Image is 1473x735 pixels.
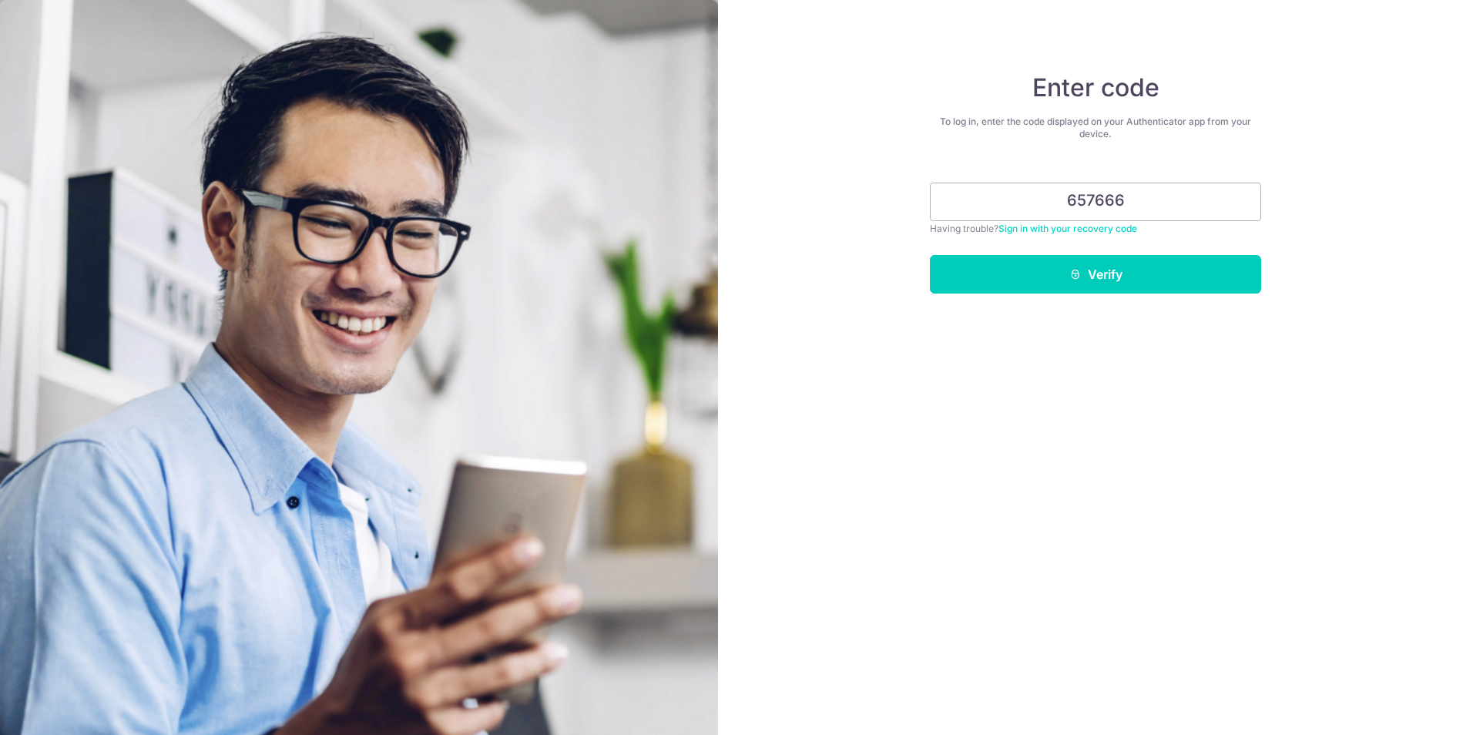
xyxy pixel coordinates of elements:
h4: Enter code [930,72,1261,103]
a: Sign in with your recovery code [998,223,1137,234]
div: Having trouble? [930,221,1261,237]
input: Enter 6 digit code [930,183,1261,221]
button: Verify [930,255,1261,294]
div: To log in, enter the code displayed on your Authenticator app from your device. [930,116,1261,140]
